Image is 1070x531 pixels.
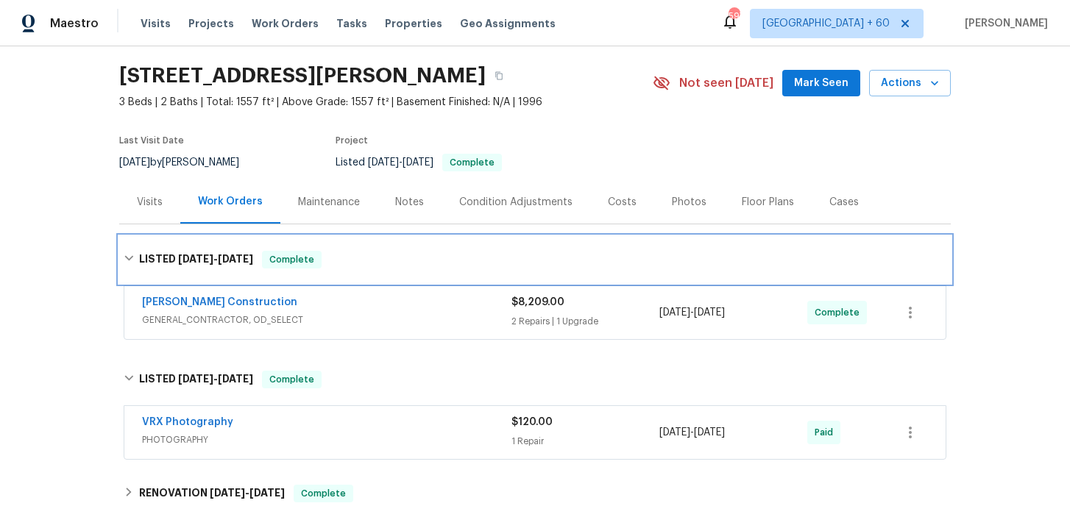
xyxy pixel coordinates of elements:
[119,476,951,511] div: RENOVATION [DATE]-[DATE]Complete
[249,488,285,498] span: [DATE]
[210,488,285,498] span: -
[881,74,939,93] span: Actions
[119,356,951,403] div: LISTED [DATE]-[DATE]Complete
[729,9,739,24] div: 597
[252,16,319,31] span: Work Orders
[368,157,433,168] span: -
[959,16,1048,31] span: [PERSON_NAME]
[142,417,233,427] a: VRX Photography
[815,305,865,320] span: Complete
[694,427,725,438] span: [DATE]
[336,18,367,29] span: Tasks
[218,254,253,264] span: [DATE]
[50,16,99,31] span: Maestro
[141,16,171,31] span: Visits
[459,195,573,210] div: Condition Adjustments
[119,68,486,83] h2: [STREET_ADDRESS][PERSON_NAME]
[210,488,245,498] span: [DATE]
[178,254,253,264] span: -
[511,417,553,427] span: $120.00
[119,157,150,168] span: [DATE]
[178,254,213,264] span: [DATE]
[263,372,320,387] span: Complete
[815,425,839,440] span: Paid
[139,371,253,388] h6: LISTED
[679,76,773,90] span: Not seen [DATE]
[659,305,725,320] span: -
[511,434,659,449] div: 1 Repair
[119,136,184,145] span: Last Visit Date
[694,307,725,318] span: [DATE]
[659,307,690,318] span: [DATE]
[298,195,360,210] div: Maintenance
[511,314,659,329] div: 2 Repairs | 1 Upgrade
[659,427,690,438] span: [DATE]
[178,374,253,384] span: -
[263,252,320,267] span: Complete
[218,374,253,384] span: [DATE]
[511,297,564,307] span: $8,209.00
[782,70,860,97] button: Mark Seen
[142,297,297,307] a: [PERSON_NAME] Construction
[139,251,253,268] h6: LISTED
[829,195,859,210] div: Cases
[178,374,213,384] span: [DATE]
[659,425,725,440] span: -
[385,16,442,31] span: Properties
[368,157,399,168] span: [DATE]
[444,158,500,167] span: Complete
[869,70,951,97] button: Actions
[137,195,163,210] div: Visits
[672,195,706,210] div: Photos
[142,432,511,447] span: PHOTOGRAPHY
[336,136,368,145] span: Project
[742,195,794,210] div: Floor Plans
[403,157,433,168] span: [DATE]
[198,194,263,209] div: Work Orders
[295,486,352,501] span: Complete
[188,16,234,31] span: Projects
[336,157,502,168] span: Listed
[608,195,637,210] div: Costs
[762,16,890,31] span: [GEOGRAPHIC_DATA] + 60
[119,154,257,171] div: by [PERSON_NAME]
[794,74,848,93] span: Mark Seen
[460,16,556,31] span: Geo Assignments
[119,95,653,110] span: 3 Beds | 2 Baths | Total: 1557 ft² | Above Grade: 1557 ft² | Basement Finished: N/A | 1996
[395,195,424,210] div: Notes
[139,485,285,502] h6: RENOVATION
[119,236,951,283] div: LISTED [DATE]-[DATE]Complete
[486,63,512,89] button: Copy Address
[142,313,511,327] span: GENERAL_CONTRACTOR, OD_SELECT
